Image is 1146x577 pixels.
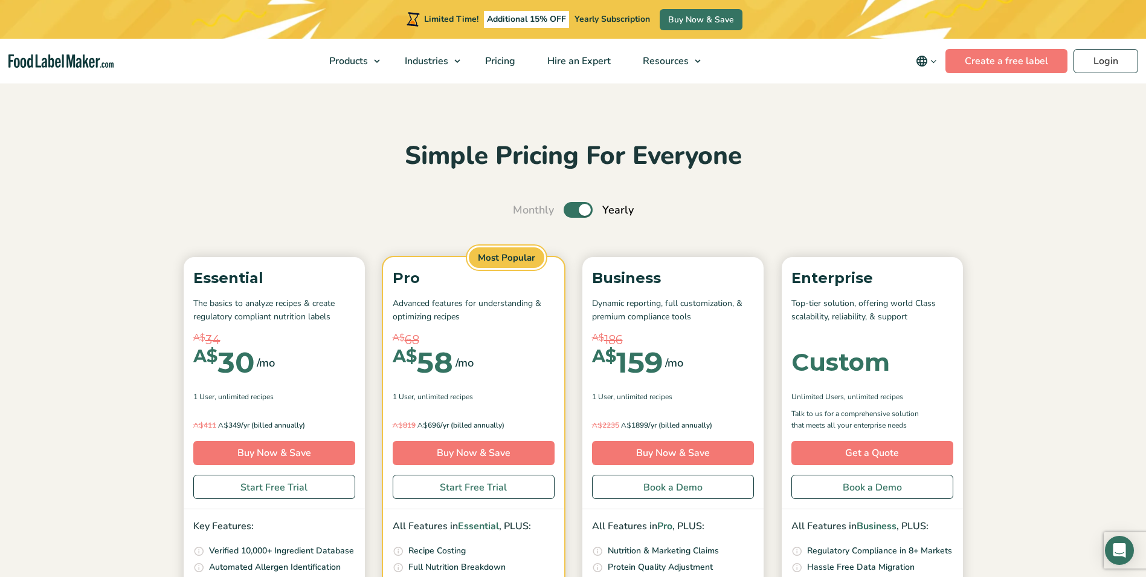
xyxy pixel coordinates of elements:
a: Buy Now & Save [592,441,754,465]
p: Key Features: [193,519,355,535]
del: 2235 [592,420,619,430]
a: Products [314,39,386,83]
p: Talk to us for a comprehensive solution that meets all your enterprise needs [791,408,930,431]
p: Regulatory Compliance in 8+ Markets [807,544,952,558]
div: 159 [592,348,663,377]
p: Dynamic reporting, full customization, & premium compliance tools [592,297,754,324]
span: 1 User [393,391,414,402]
a: Hire an Expert [532,39,624,83]
span: A$ [193,420,204,429]
span: A$ [393,348,417,365]
span: A$ [193,331,205,345]
span: Limited Time! [424,13,478,25]
a: Login [1074,49,1138,73]
h2: Simple Pricing For Everyone [178,140,969,173]
a: Resources [627,39,707,83]
a: Start Free Trial [193,475,355,499]
span: A$ [592,420,602,429]
div: 58 [393,348,453,377]
a: Buy Now & Save [660,9,742,30]
p: Verified 10,000+ Ingredient Database [209,544,354,558]
a: Start Free Trial [393,475,555,499]
span: Unlimited Users [791,391,844,402]
p: Hassle Free Data Migration [807,561,915,574]
div: Custom [791,350,890,374]
a: Get a Quote [791,441,953,465]
span: A$ [393,420,403,429]
p: Nutrition & Marketing Claims [608,544,719,558]
span: 34 [205,331,221,349]
span: A$ [193,348,217,365]
span: Essential [458,520,499,533]
span: 1 User [193,391,214,402]
span: 68 [405,331,419,349]
span: 1 User [592,391,613,402]
span: /mo [456,354,474,371]
span: , Unlimited Recipes [414,391,473,402]
a: Pricing [469,39,529,83]
p: Automated Allergen Identification [209,561,341,574]
span: A$ [592,348,616,365]
span: 186 [604,331,623,349]
a: Buy Now & Save [193,441,355,465]
p: All Features in , PLUS: [592,519,754,535]
a: Buy Now & Save [393,441,555,465]
p: Advanced features for understanding & optimizing recipes [393,297,555,324]
span: , Unlimited Recipes [844,391,903,402]
del: 411 [193,420,216,430]
span: Monthly [513,202,554,218]
p: 1899/yr (billed annually) [592,419,754,431]
a: Book a Demo [791,475,953,499]
span: Pro [657,520,672,533]
span: Additional 15% OFF [484,11,569,28]
p: The basics to analyze recipes & create regulatory compliant nutrition labels [193,297,355,324]
span: /mo [257,354,275,371]
div: 30 [193,348,254,377]
p: All Features in , PLUS: [791,519,953,535]
p: Protein Quality Adjustment [608,561,713,574]
span: Yearly [602,202,634,218]
p: Pro [393,267,555,290]
label: Toggle [564,202,593,218]
span: Business [857,520,897,533]
span: Products [326,54,369,68]
a: Book a Demo [592,475,754,499]
span: /mo [665,354,683,371]
span: Pricing [481,54,517,68]
p: 349/yr (billed annually) [193,419,355,431]
span: A$ [218,420,228,429]
span: A$ [393,331,405,345]
p: 696/yr (billed annually) [393,419,555,431]
span: A$ [417,420,428,429]
p: Business [592,267,754,290]
span: Industries [401,54,449,68]
span: A$ [621,420,631,429]
span: Hire an Expert [544,54,612,68]
span: , Unlimited Recipes [214,391,274,402]
p: Top-tier solution, offering world Class scalability, reliability, & support [791,297,953,324]
p: Enterprise [791,267,953,290]
span: , Unlimited Recipes [613,391,672,402]
span: Most Popular [467,246,546,270]
p: Full Nutrition Breakdown [408,561,506,574]
span: A$ [592,331,604,345]
span: Resources [639,54,690,68]
a: Create a free label [945,49,1067,73]
span: Yearly Subscription [575,13,650,25]
a: Industries [389,39,466,83]
div: Open Intercom Messenger [1105,536,1134,565]
p: Essential [193,267,355,290]
p: All Features in , PLUS: [393,519,555,535]
del: 819 [393,420,416,430]
p: Recipe Costing [408,544,466,558]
